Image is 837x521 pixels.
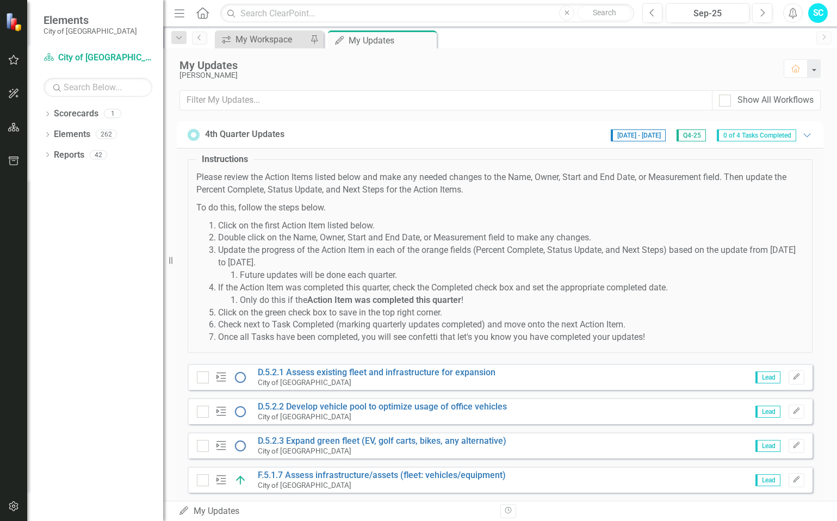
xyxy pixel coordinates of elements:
span: [DATE] - [DATE] [611,129,666,141]
small: City of [GEOGRAPHIC_DATA] [258,412,351,421]
input: Filter My Updates... [179,90,712,110]
span: Lead [755,440,780,452]
small: City of [GEOGRAPHIC_DATA] [258,481,351,489]
div: My Updates [179,59,773,71]
a: Scorecards [54,108,98,120]
img: Not Started [234,405,247,418]
img: Not Started [234,371,247,384]
input: Search Below... [44,78,152,97]
span: Lead [755,474,780,486]
img: Not Started [234,439,247,452]
div: [PERSON_NAME] [179,71,773,79]
div: 42 [90,150,107,159]
span: Lead [755,406,780,418]
a: D.5.2.3 Expand green fleet (EV, golf carts, bikes, any alternative) [258,436,506,446]
input: Search ClearPoint... [220,4,634,23]
button: Search [577,5,631,21]
small: City of [GEOGRAPHIC_DATA] [258,378,351,387]
a: D.5.2.1 Assess existing fleet and infrastructure for expansion [258,367,495,377]
li: Double click on the Name, Owner, Start and End Date, or Measurement field to make any changes. [218,232,804,244]
a: City of [GEOGRAPHIC_DATA] [44,52,152,64]
p: To do this, follow the steps below. [196,202,804,214]
div: My Updates [178,505,492,518]
img: On Track [234,474,247,487]
li: Once all Tasks have been completed, you will see confetti that let's you know you have completed ... [218,331,804,344]
button: SC [808,3,828,23]
div: Show All Workflows [737,94,814,107]
div: 4th Quarter Updates [205,128,284,141]
span: Lead [755,371,780,383]
div: My Workspace [235,33,307,46]
li: Only do this if the ! [240,294,804,307]
img: ClearPoint Strategy [5,12,24,31]
li: Check next to Task Completed (marking quarterly updates completed) and move onto the next Action ... [218,319,804,331]
span: 0 of 4 Tasks Completed [717,129,796,141]
span: Elements [44,14,137,27]
a: D.5.2.2 Develop vehicle pool to optimize usage of office vehicles [258,401,507,412]
div: My Updates [349,34,434,47]
p: Please review the Action Items listed below and make any needed changes to the Name, Owner, Start... [196,171,804,196]
legend: Instructions [196,153,253,166]
small: City of [GEOGRAPHIC_DATA] [44,27,137,35]
li: Update the progress of the Action Item in each of the orange fields (Percent Complete, Status Upd... [218,244,804,282]
small: City of [GEOGRAPHIC_DATA] [258,446,351,455]
a: Reports [54,149,84,162]
strong: Action Item was completed this quarter [307,295,461,305]
li: Future updates will be done each quarter. [240,269,804,282]
a: My Workspace [218,33,307,46]
li: Click on the green check box to save in the top right corner. [218,307,804,319]
span: Q4-25 [677,129,706,141]
button: Sep-25 [666,3,749,23]
div: 1 [104,109,121,119]
li: If the Action Item was completed this quarter, check the Completed check box and set the appropri... [218,282,804,307]
span: Search [593,8,616,17]
a: Elements [54,128,90,141]
li: Click on the first Action Item listed below. [218,220,804,232]
div: 262 [96,130,117,139]
div: Sep-25 [669,7,746,20]
a: F.5.1.7 Assess infrastructure/assets (fleet: vehicles/equipment) [258,470,506,480]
